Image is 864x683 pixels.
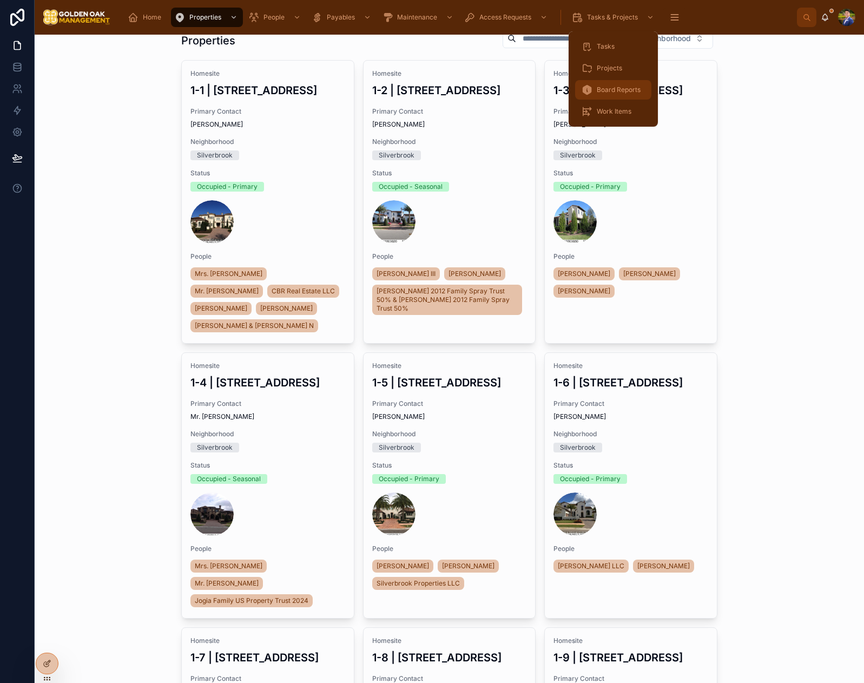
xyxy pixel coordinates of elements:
div: Occupied - Primary [560,182,621,192]
span: Mr. [PERSON_NAME] [195,287,259,295]
span: Primary Contact [190,399,345,408]
span: Status [190,169,345,178]
span: Home [143,13,161,22]
a: Homesite1-1 | [STREET_ADDRESS]Primary Contact[PERSON_NAME]NeighborhoodSilverbrookStatusOccupied -... [181,60,354,344]
a: Mrs. [PERSON_NAME] [190,267,267,280]
h3: 1-6 | [STREET_ADDRESS] [553,375,708,391]
span: Status [372,169,527,178]
span: [PERSON_NAME] [372,412,527,421]
a: [PERSON_NAME] [438,560,499,573]
span: Status [553,461,708,470]
a: [PERSON_NAME] 2012 Family Spray Trust 50% & [PERSON_NAME] 2012 Family Spray Trust 50% [372,285,523,315]
img: App logo [43,9,110,26]
span: Neighborhood [372,430,527,438]
span: [PERSON_NAME] [190,120,345,129]
a: People [245,8,306,27]
div: Occupied - Seasonal [379,182,443,192]
span: [PERSON_NAME] [623,270,676,278]
span: People [372,252,527,261]
a: [PERSON_NAME] [256,302,317,315]
button: Select Button [610,28,713,49]
span: Primary Contact [190,107,345,116]
span: Access Requests [479,13,531,22]
a: [PERSON_NAME] LLC [553,560,629,573]
div: Silverbrook [379,443,414,452]
a: [PERSON_NAME] & [PERSON_NAME] N [190,319,318,332]
span: Homesite [190,362,345,370]
a: [PERSON_NAME] [633,560,694,573]
span: Mr. [PERSON_NAME] [190,412,345,421]
span: Neighborhood [553,430,708,438]
span: [PERSON_NAME] [637,562,690,570]
div: Silverbrook [197,443,233,452]
h3: 1-4 | [STREET_ADDRESS] [190,375,345,391]
span: Homesite [190,636,345,645]
a: Homesite1-6 | [STREET_ADDRESS]Primary Contact[PERSON_NAME]NeighborhoodSilverbrookStatusOccupied -... [544,352,717,619]
span: [PERSON_NAME] 2012 Family Spray Trust 50% & [PERSON_NAME] 2012 Family Spray Trust 50% [377,287,518,313]
span: Homesite [190,69,345,78]
span: [PERSON_NAME] [553,412,708,421]
span: Maintenance [397,13,437,22]
div: Occupied - Primary [379,474,439,484]
span: Primary Contact [553,399,708,408]
span: People [190,252,345,261]
a: Maintenance [379,8,459,27]
h3: 1-2 | [STREET_ADDRESS] [372,82,527,98]
span: Primary Contact [190,674,345,683]
a: Homesite1-5 | [STREET_ADDRESS]Primary Contact[PERSON_NAME]NeighborhoodSilverbrookStatusOccupied -... [363,352,536,619]
span: Payables [327,13,355,22]
a: [PERSON_NAME] [553,285,615,298]
h3: 1-9 | [STREET_ADDRESS] [553,649,708,666]
div: Silverbrook [379,150,414,160]
h1: Properties [181,33,235,48]
a: CBR Real Estate LLC [267,285,339,298]
a: Homesite1-4 | [STREET_ADDRESS]Primary ContactMr. [PERSON_NAME]NeighborhoodSilverbrookStatusOccupi... [181,352,354,619]
a: [PERSON_NAME] [372,560,433,573]
a: Properties [171,8,243,27]
span: Work Items [597,107,631,116]
span: Homesite [553,362,708,370]
span: CBR Real Estate LLC [272,287,335,295]
a: Projects [575,58,651,78]
span: [PERSON_NAME] [195,304,247,313]
span: Homesite [553,69,708,78]
div: Occupied - Primary [197,182,258,192]
span: Primary Contact [372,674,527,683]
a: Access Requests [461,8,553,27]
span: People [372,544,527,553]
a: [PERSON_NAME] [444,267,505,280]
span: Homesite [372,362,527,370]
span: [PERSON_NAME] [372,120,527,129]
h3: 1-7 | [STREET_ADDRESS] [190,649,345,666]
h3: 1-8 | [STREET_ADDRESS] [372,649,527,666]
a: Mr. [PERSON_NAME] [190,285,263,298]
span: [PERSON_NAME] [377,562,429,570]
span: Status [190,461,345,470]
h3: 1-3 | [STREET_ADDRESS] [553,82,708,98]
a: Payables [308,8,377,27]
span: Mrs. [PERSON_NAME] [195,562,262,570]
span: [PERSON_NAME] [449,270,501,278]
span: Tasks & Projects [587,13,638,22]
span: Homesite [372,69,527,78]
a: [PERSON_NAME] III [372,267,440,280]
div: scrollable content [119,5,797,29]
span: Status [372,461,527,470]
a: Tasks [575,37,651,56]
span: Homesite [553,636,708,645]
a: [PERSON_NAME] [553,267,615,280]
span: [PERSON_NAME] [558,287,610,295]
a: Board Reports [575,80,651,100]
span: [PERSON_NAME] [553,120,708,129]
span: People [553,544,708,553]
div: Silverbrook [560,443,596,452]
span: Mrs. [PERSON_NAME] [195,270,262,278]
div: Occupied - Primary [560,474,621,484]
span: People [263,13,285,22]
a: Mrs. [PERSON_NAME] [190,560,267,573]
span: Board Reports [597,86,641,94]
a: Mr. [PERSON_NAME] [190,577,263,590]
div: Silverbrook [197,150,233,160]
span: Neighborhood [372,137,527,146]
a: Jogia Family US Property Trust 2024 [190,594,313,607]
